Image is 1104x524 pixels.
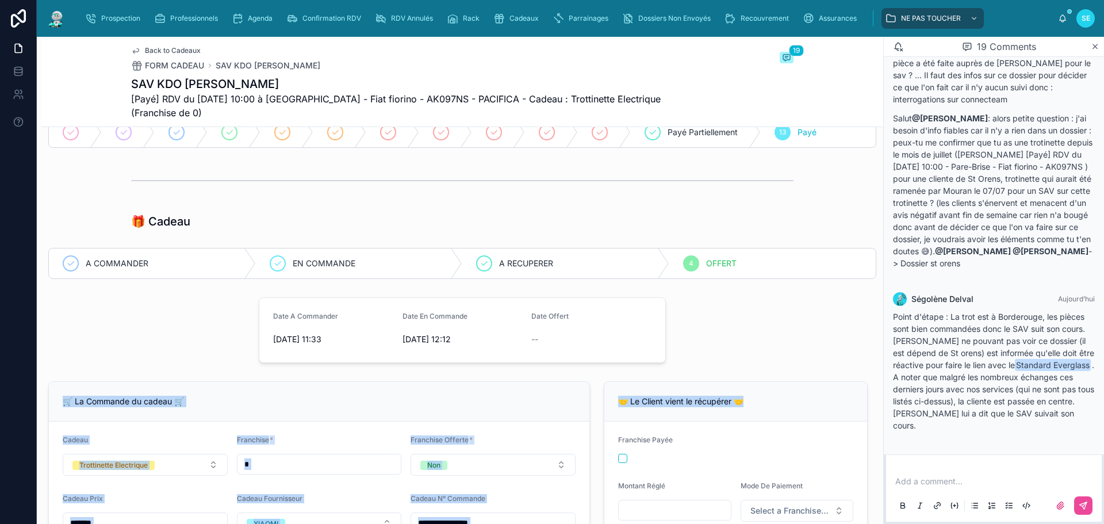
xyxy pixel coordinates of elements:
[706,258,737,269] span: OFFERT
[721,8,797,29] a: Recouvrement
[371,8,441,29] a: RDV Annulés
[145,60,204,71] span: FORM CADEAU
[145,46,201,55] span: Back to Cadeaux
[780,52,793,66] button: 19
[411,435,469,444] span: Franchise Offerte
[86,258,148,269] span: A COMMANDER
[1015,359,1091,371] span: Standard Everglass
[216,60,320,71] a: SAV KDO [PERSON_NAME]
[131,46,201,55] a: Back to Cadeaux
[101,14,140,23] span: Prospection
[509,14,539,23] span: Cadeaux
[402,334,523,345] span: [DATE] 12:12
[151,8,226,29] a: Professionnels
[293,258,355,269] span: EN COMMANDE
[911,293,973,305] span: Ségolène Delval
[302,14,361,23] span: Confirmation RDV
[618,481,665,490] span: Montant Réglé
[549,8,616,29] a: Parrainages
[411,494,485,503] span: Cadeau N° Commande
[689,259,693,268] span: 4
[82,8,148,29] a: Prospection
[63,396,184,406] span: 🛒 La Commande du cadeau 🛒
[131,92,707,120] span: [Payé] RDV du [DATE] 10:00 à [GEOGRAPHIC_DATA] - Fiat fiorino - AK097NS - PACIFICA - Cadeau : Tro...
[893,112,1095,269] p: Salut : alors petite question : j'ai besoin d'info fiables car il n'y a rien dans un dossier : pe...
[741,500,854,522] button: Select Button
[893,33,1095,105] p: Point dossier : [PERSON_NAME] indique que la trot est à Borderouge. mais est-ce que la commande d...
[273,334,393,345] span: [DATE] 11:33
[273,312,338,320] span: Date A Commander
[283,8,369,29] a: Confirmation RDV
[63,494,103,503] span: Cadeau Prix
[799,8,865,29] a: Assurances
[411,454,576,476] button: Select Button
[569,14,608,23] span: Parrainages
[79,461,148,470] div: Trottinette Electrique
[391,14,433,23] span: RDV Annulés
[228,8,281,29] a: Agenda
[237,435,269,444] span: Franchise
[935,246,1088,256] strong: @[PERSON_NAME] @[PERSON_NAME]
[131,213,190,230] h1: 🎁 Cadeau
[531,312,569,320] span: Date Offert
[490,8,547,29] a: Cadeaux
[779,128,786,137] span: 13
[912,113,988,123] strong: @[PERSON_NAME]
[668,127,738,138] span: Payé Partiellement
[977,40,1036,53] span: 19 Comments
[131,76,707,92] h1: SAV KDO [PERSON_NAME]
[63,454,228,476] button: Select Button
[76,6,1058,31] div: scrollable content
[741,14,789,23] span: Recouvrement
[1058,294,1095,303] span: Aujourd’hui
[248,14,273,23] span: Agenda
[819,14,857,23] span: Assurances
[131,60,204,71] a: FORM CADEAU
[619,8,719,29] a: Dossiers Non Envoyés
[63,435,88,444] span: Cadeau
[741,481,803,490] span: Mode De Paiement
[1082,14,1090,23] span: SE
[750,505,830,517] span: Select a Franchise Mode De Paiement
[893,311,1095,431] p: Point d'étape : La trot est à Borderouge, les pièces sont bien commandées donc le SAV suit son co...
[170,14,218,23] span: Professionnels
[618,435,673,444] span: Franchise Payée
[499,258,553,269] span: A RECUPERER
[237,494,302,503] span: Cadeau Fournisseur
[531,334,538,345] span: --
[789,45,804,56] span: 19
[402,312,467,320] span: Date En Commande
[46,9,67,28] img: App logo
[427,461,440,470] div: Non
[443,8,488,29] a: Rack
[638,14,711,23] span: Dossiers Non Envoyés
[463,14,480,23] span: Rack
[798,127,816,138] span: Payé
[881,8,984,29] a: NE PAS TOUCHER
[901,14,961,23] span: NE PAS TOUCHER
[618,396,743,406] span: 🤝 Le Client vient le récupérer 🤝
